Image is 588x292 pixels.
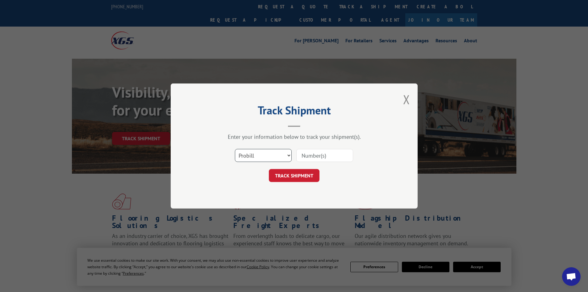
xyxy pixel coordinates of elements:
div: Open chat [562,267,581,286]
button: TRACK SHIPMENT [269,169,319,182]
input: Number(s) [296,149,353,162]
button: Close modal [403,91,410,108]
h2: Track Shipment [202,106,387,118]
div: Enter your information below to track your shipment(s). [202,133,387,140]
